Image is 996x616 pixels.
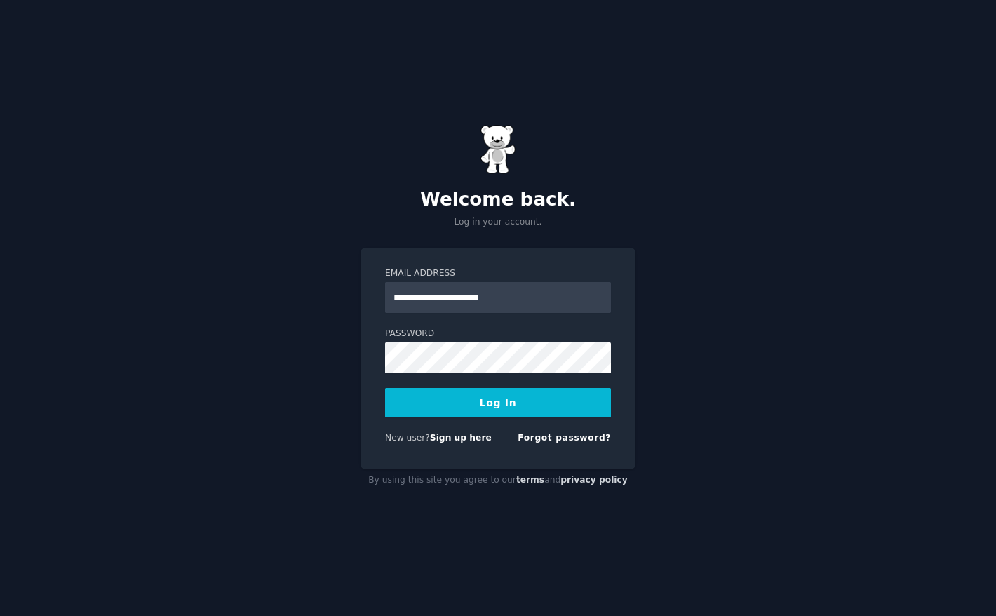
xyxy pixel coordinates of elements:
span: New user? [385,433,430,443]
label: Email Address [385,267,611,280]
p: Log in your account. [361,216,635,229]
a: Sign up here [430,433,492,443]
h2: Welcome back. [361,189,635,211]
label: Password [385,328,611,340]
a: privacy policy [560,475,628,485]
a: Forgot password? [518,433,611,443]
a: terms [516,475,544,485]
button: Log In [385,388,611,417]
img: Gummy Bear [480,125,516,174]
div: By using this site you agree to our and [361,469,635,492]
